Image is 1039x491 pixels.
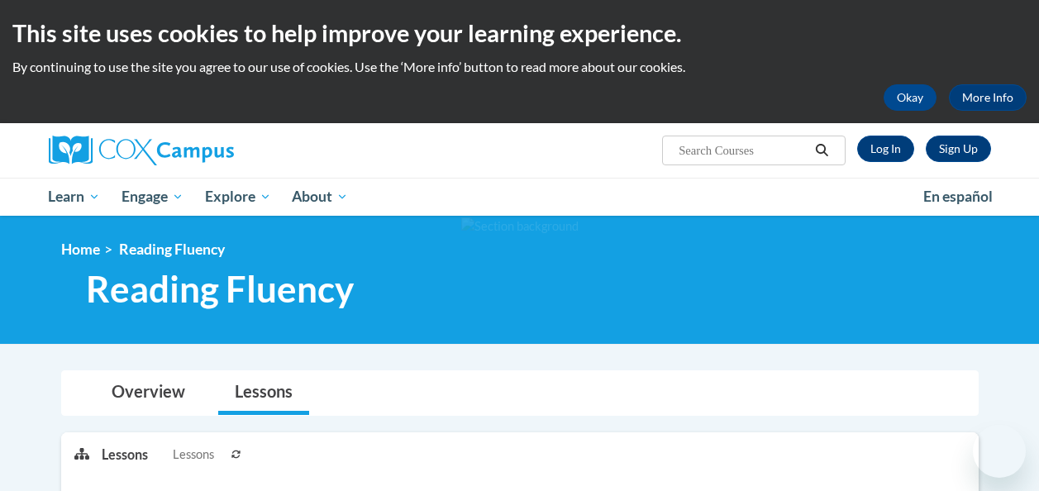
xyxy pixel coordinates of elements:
[926,136,991,162] a: Register
[973,425,1026,478] iframe: Button to launch messaging window
[461,217,579,236] img: Section background
[122,187,183,207] span: Engage
[86,267,354,311] span: Reading Fluency
[913,179,1003,214] a: En español
[218,371,309,415] a: Lessons
[194,178,282,216] a: Explore
[111,178,194,216] a: Engage
[857,136,914,162] a: Log In
[49,136,234,165] img: Cox Campus
[677,141,809,160] input: Search Courses
[923,188,993,205] span: En español
[48,187,100,207] span: Learn
[173,446,214,464] span: Lessons
[119,241,225,258] span: Reading Fluency
[292,187,348,207] span: About
[205,187,271,207] span: Explore
[49,136,346,165] a: Cox Campus
[61,241,100,258] a: Home
[102,446,148,464] p: Lessons
[949,84,1027,111] a: More Info
[36,178,1003,216] div: Main menu
[12,58,1027,76] p: By continuing to use the site you agree to our use of cookies. Use the ‘More info’ button to read...
[12,17,1027,50] h2: This site uses cookies to help improve your learning experience.
[281,178,359,216] a: About
[38,178,112,216] a: Learn
[884,84,937,111] button: Okay
[95,371,202,415] a: Overview
[809,141,834,160] button: Search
